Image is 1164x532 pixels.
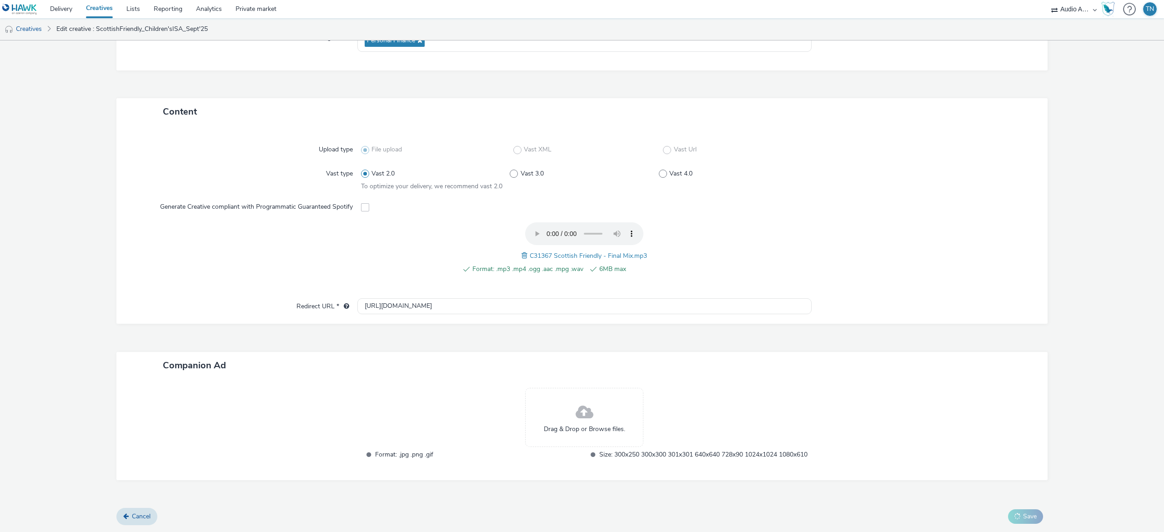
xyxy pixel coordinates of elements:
img: undefined Logo [2,4,37,15]
span: Companion Ad [163,359,226,371]
img: Hawk Academy [1101,2,1115,16]
span: File upload [371,145,402,154]
span: Vast 2.0 [371,169,395,178]
div: TN [1146,2,1154,16]
button: Save [1008,509,1043,524]
span: 6MB max [599,264,710,275]
span: Vast XML [524,145,552,154]
label: Upload type [315,141,356,154]
a: Edit creative : ScottishFriendly_Children'sISA_Sept'25 [52,18,212,40]
span: Vast 3.0 [521,169,544,178]
input: url... [357,298,812,314]
span: Size: 300x250 300x300 301x301 640x640 728x90 1024x1024 1080x610 [599,449,808,460]
a: Cancel [116,508,157,525]
span: Vast 4.0 [669,169,692,178]
span: Format: .mp3 .mp4 .ogg .aac .mpg .wav [472,264,583,275]
span: Format: .jpg .png .gif [375,449,583,460]
span: Save [1023,512,1037,521]
img: audio [5,25,14,34]
span: To optimize your delivery, we recommend vast 2.0 [361,182,502,191]
span: Cancel [132,512,151,521]
label: Redirect URL * [293,298,353,311]
span: Vast Url [674,145,697,154]
label: Generate Creative compliant with Programmatic Guaranteed Spotify [156,199,356,211]
span: C31367 Scottish Friendly - Final Mix.mp3 [530,251,647,260]
span: Content [163,105,197,118]
span: Drag & Drop or Browse files. [544,425,625,434]
a: Hawk Academy [1101,2,1119,16]
label: Vast type [322,166,356,178]
span: Personal Finance [367,37,415,45]
div: URL will be used as a validation URL with some SSPs and it will be the redirection URL of your cr... [339,302,349,311]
